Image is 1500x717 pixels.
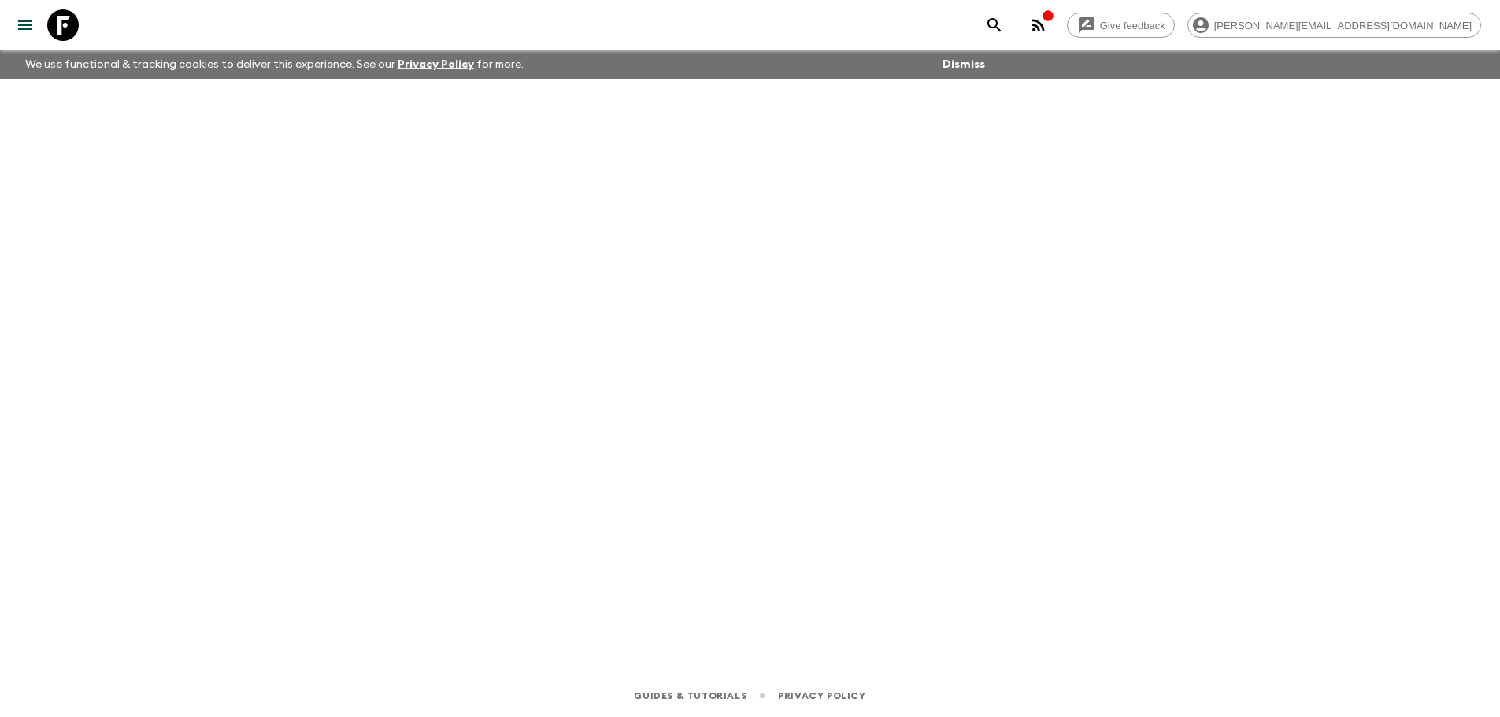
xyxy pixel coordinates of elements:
span: [PERSON_NAME][EMAIL_ADDRESS][DOMAIN_NAME] [1206,20,1480,31]
a: Privacy Policy [778,687,865,704]
p: We use functional & tracking cookies to deliver this experience. See our for more. [19,50,530,79]
a: Privacy Policy [398,59,474,70]
button: Dismiss [939,54,989,76]
button: menu [9,9,41,41]
a: Guides & Tutorials [634,687,746,704]
div: [PERSON_NAME][EMAIL_ADDRESS][DOMAIN_NAME] [1187,13,1481,38]
span: Give feedback [1091,20,1174,31]
a: Give feedback [1067,13,1175,38]
button: search adventures [979,9,1010,41]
